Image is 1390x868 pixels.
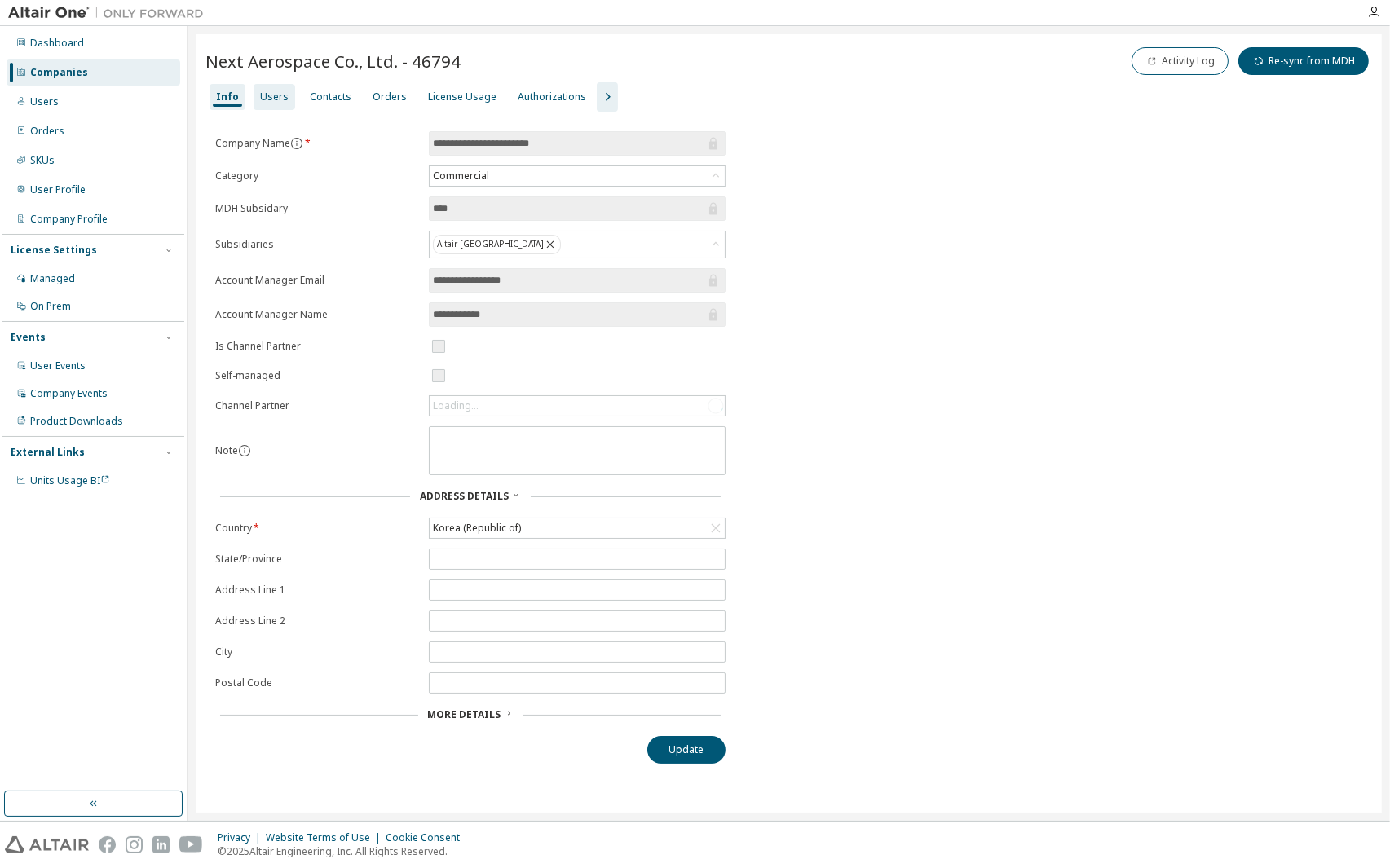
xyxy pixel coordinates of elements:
button: Update [647,736,726,764]
div: Cookie Consent [386,831,470,844]
label: Channel Partner [215,399,419,412]
label: Address Line 2 [215,615,419,628]
div: Company Profile [30,213,108,226]
button: Activity Log [1132,47,1229,75]
div: Events [11,331,46,344]
div: Company Events [30,387,108,400]
button: Re-sync from MDH [1238,47,1369,75]
img: altair_logo.svg [5,836,89,853]
label: Country [215,522,419,535]
label: Self-managed [215,369,419,382]
div: Companies [30,66,88,79]
label: Address Line 1 [215,584,419,597]
div: Contacts [310,90,351,104]
label: MDH Subsidary [215,202,419,215]
div: Commercial [430,167,492,185]
div: Korea (Republic of) [430,518,725,538]
div: License Usage [428,90,496,104]
div: Dashboard [30,37,84,50]
span: Units Usage BI [30,474,110,487]
button: information [290,137,303,150]
div: External Links [11,446,85,459]
div: On Prem [30,300,71,313]
label: Account Manager Email [215,274,419,287]
img: instagram.svg [126,836,143,853]
div: Info [216,90,239,104]
img: linkedin.svg [152,836,170,853]
div: Users [260,90,289,104]
span: Address Details [420,489,509,503]
label: Postal Code [215,676,419,690]
div: Loading... [433,399,479,412]
div: Loading... [430,396,725,416]
button: information [238,444,251,457]
label: Is Channel Partner [215,340,419,353]
img: facebook.svg [99,836,116,853]
div: Privacy [218,831,266,844]
label: Account Manager Name [215,308,419,321]
div: User Profile [30,183,86,196]
p: © 2025 Altair Engineering, Inc. All Rights Reserved. [218,844,470,858]
div: Altair [GEOGRAPHIC_DATA] [430,231,725,258]
div: Product Downloads [30,415,123,428]
div: Altair [GEOGRAPHIC_DATA] [433,235,561,254]
div: User Events [30,359,86,372]
img: youtube.svg [179,836,203,853]
label: Note [215,443,238,457]
div: Website Terms of Use [266,831,386,844]
div: Commercial [430,166,725,186]
div: Korea (Republic of) [430,519,523,537]
label: Category [215,170,419,183]
span: Next Aerospace Co., Ltd. - 46794 [205,50,461,73]
div: Orders [373,90,407,104]
div: Orders [30,125,64,138]
div: License Settings [11,244,97,257]
div: SKUs [30,154,55,167]
label: Company Name [215,137,419,150]
span: More Details [428,707,501,721]
div: Users [30,95,59,108]
img: Altair One [8,5,212,21]
label: Subsidiaries [215,238,419,251]
label: City [215,645,419,659]
div: Managed [30,272,75,285]
div: Authorizations [518,90,586,104]
label: State/Province [215,553,419,566]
